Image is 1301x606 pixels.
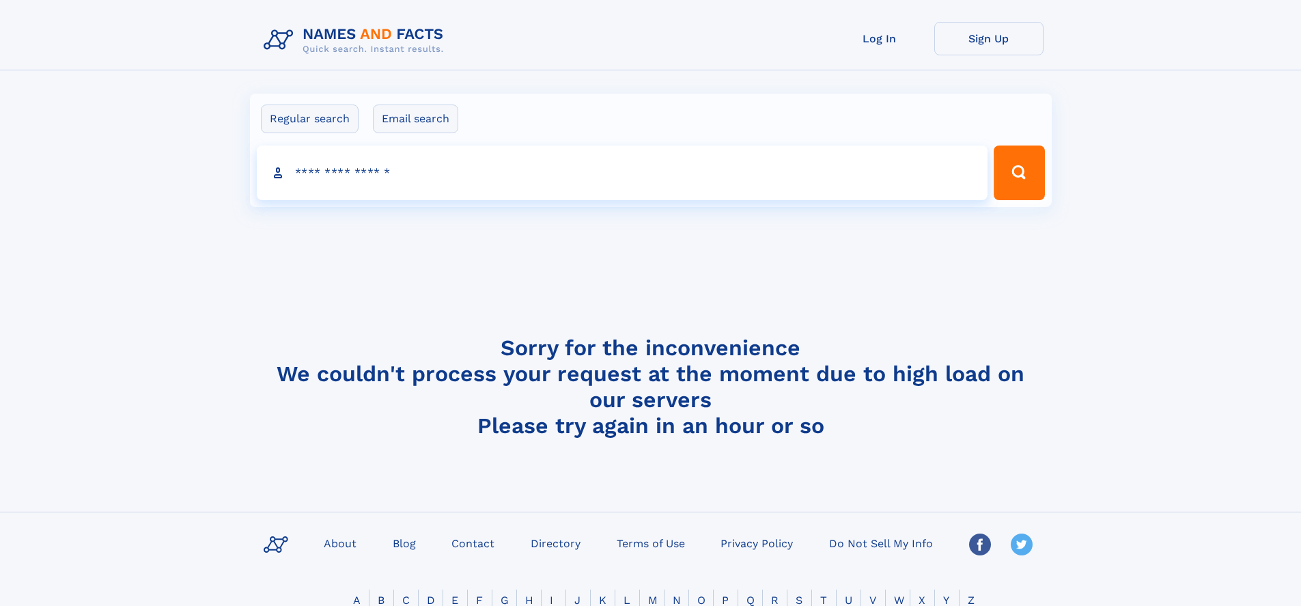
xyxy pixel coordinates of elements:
a: Do Not Sell My Info [824,533,938,553]
input: search input [257,146,988,200]
a: Sign Up [934,22,1044,55]
label: Regular search [261,105,359,133]
label: Email search [373,105,458,133]
a: Log In [825,22,934,55]
img: Facebook [969,534,991,555]
img: Twitter [1011,534,1033,555]
a: Directory [525,533,586,553]
a: Contact [446,533,500,553]
a: Privacy Policy [715,533,798,553]
button: Search Button [994,146,1044,200]
h4: Sorry for the inconvenience We couldn't process your request at the moment due to high load on ou... [258,335,1044,439]
a: Blog [387,533,421,553]
a: Terms of Use [611,533,690,553]
img: Logo Names and Facts [258,22,455,59]
a: About [318,533,362,553]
